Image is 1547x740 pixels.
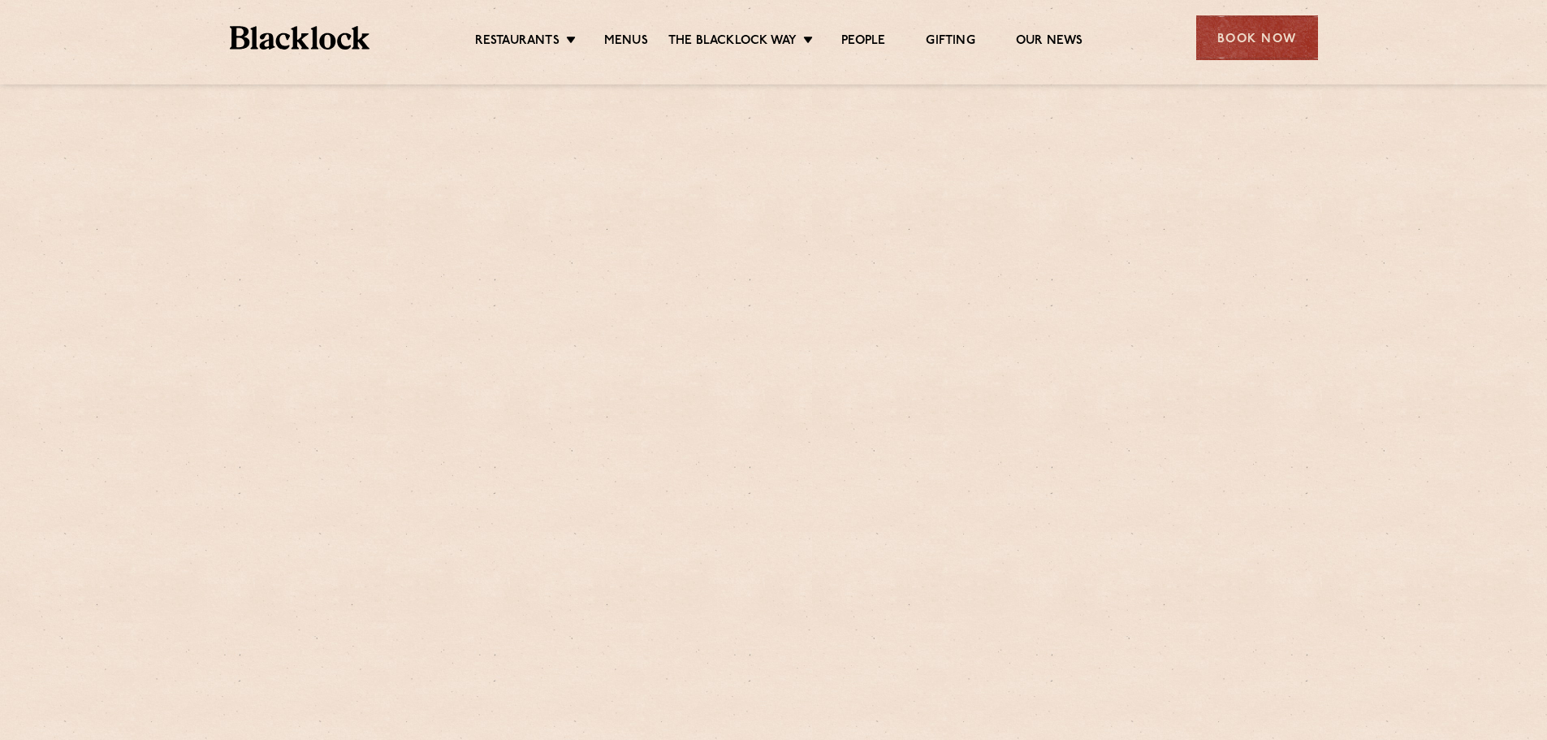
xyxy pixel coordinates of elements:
[604,33,648,51] a: Menus
[475,33,560,51] a: Restaurants
[841,33,885,51] a: People
[1196,15,1318,60] div: Book Now
[1016,33,1083,51] a: Our News
[926,33,974,51] a: Gifting
[668,33,797,51] a: The Blacklock Way
[230,26,370,50] img: BL_Textured_Logo-footer-cropped.svg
